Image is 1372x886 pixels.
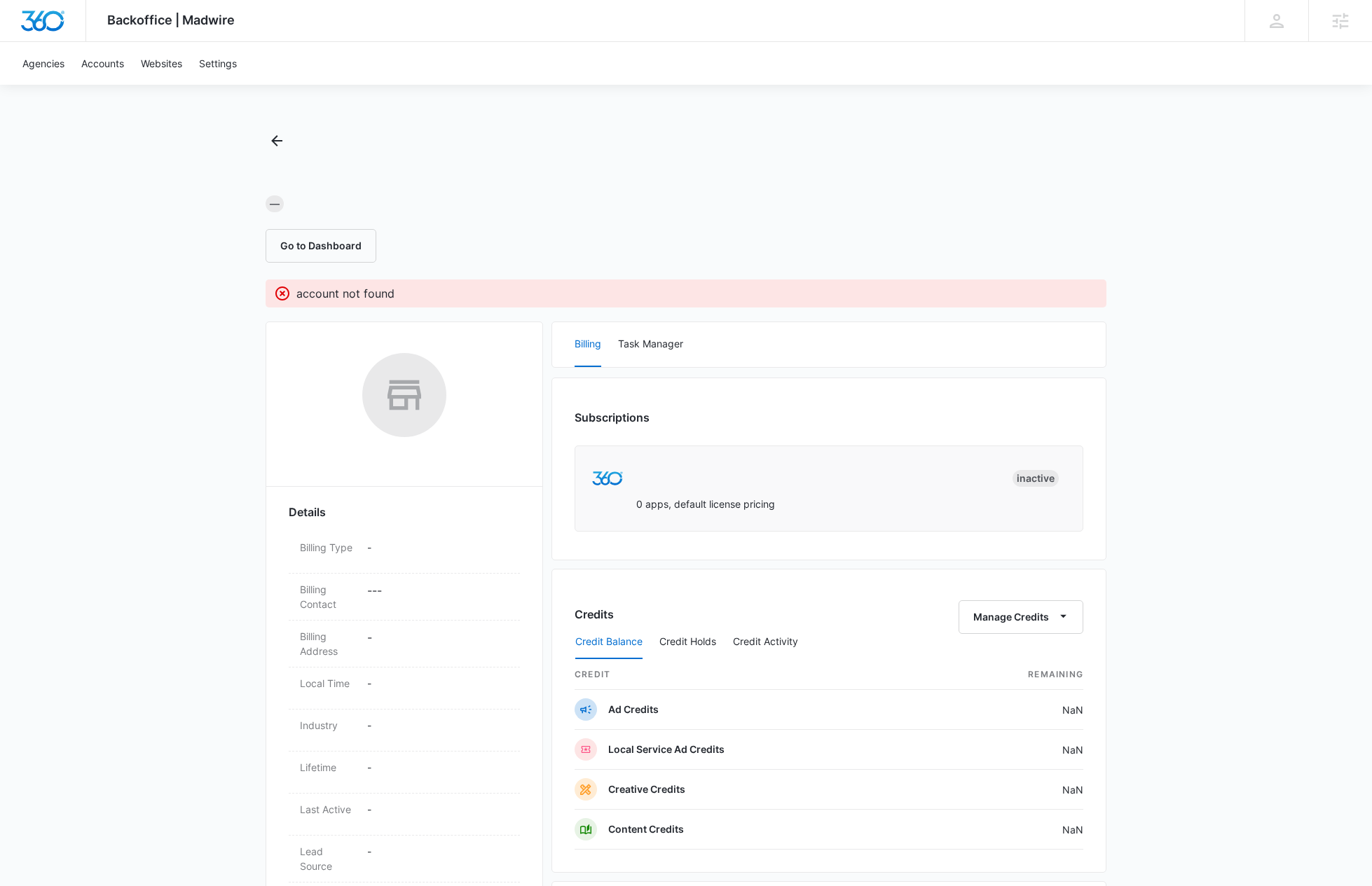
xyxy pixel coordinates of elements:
[575,660,935,690] th: credit
[935,660,1083,690] th: Remaining
[1013,470,1059,487] div: INACTIVE
[289,794,520,836] div: Last Active-
[266,130,288,152] button: Back
[300,629,356,658] dt: Billing Address
[266,229,376,263] button: Go to Dashboard
[289,710,520,752] div: Industry-
[300,718,356,733] dt: Industry
[289,621,520,667] div: Billing Address-
[935,730,1083,770] td: NaN
[959,600,1083,634] button: Manage Credits
[608,782,685,796] p: Creative Credits
[367,629,509,658] dd: -
[367,802,509,817] p: -
[107,13,235,27] span: Backoffice | Madwire
[659,625,716,659] button: Credit Holds
[300,540,356,555] dt: Billing Type
[575,322,601,367] button: Billing
[300,802,356,817] dt: Last Active
[73,42,132,85] a: Accounts
[618,322,683,367] button: Task Manager
[367,582,509,611] dd: - - -
[636,497,775,511] p: 0 apps, default license pricing
[592,471,622,486] img: marketing360Logo
[367,540,509,555] p: -
[132,42,191,85] a: Websites
[289,504,326,520] span: Details
[289,574,520,621] div: Billing Contact---
[367,676,509,691] p: -
[935,810,1083,850] td: NaN
[575,606,614,623] h3: Credits
[935,770,1083,810] td: NaN
[289,532,520,574] div: Billing Type-
[608,742,725,756] p: Local Service Ad Credits
[289,667,520,710] div: Local Time-
[575,409,650,426] h3: Subscriptions
[14,42,73,85] a: Agencies
[935,690,1083,730] td: NaN
[300,582,356,611] dt: Billing Contact
[608,702,659,717] p: Ad Credits
[367,760,509,775] p: -
[367,718,509,733] p: -
[608,822,684,836] p: Content Credits
[300,676,356,691] dt: Local Time
[191,42,245,85] a: Settings
[575,625,643,659] button: Credit Balance
[367,844,509,859] p: -
[296,285,395,302] p: account not found
[289,836,520,882] div: Lead Source-
[289,752,520,794] div: Lifetime-
[733,625,798,659] button: Credit Activity
[300,760,356,775] dt: Lifetime
[300,844,356,873] dt: Lead Source
[266,195,284,212] div: —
